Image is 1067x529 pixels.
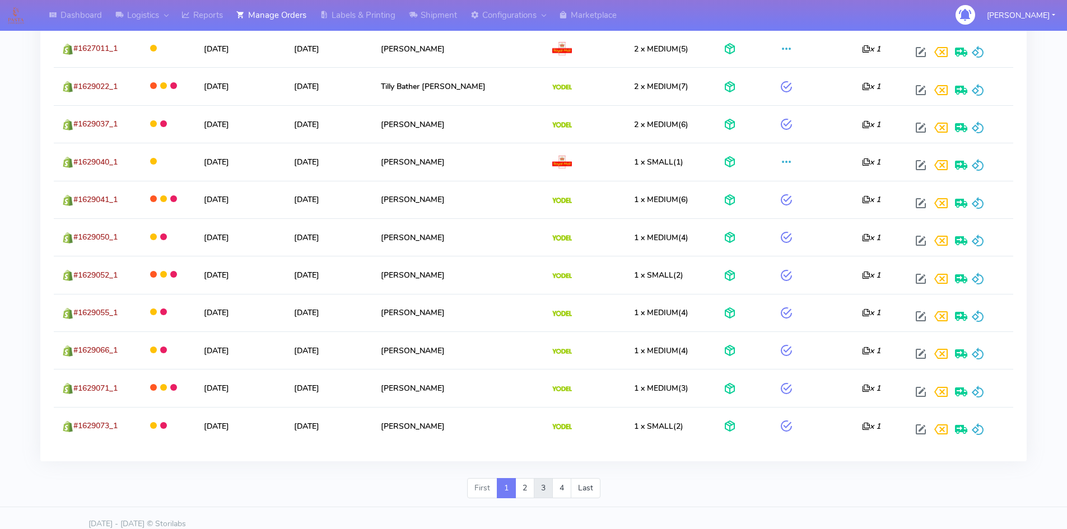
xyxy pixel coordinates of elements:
[862,421,880,432] i: x 1
[552,156,572,169] img: Royal Mail
[862,232,880,243] i: x 1
[634,232,678,243] span: 1 x MEDIUM
[62,157,73,168] img: shopify.png
[62,44,73,55] img: shopify.png
[862,157,880,167] i: x 1
[552,42,572,55] img: Royal Mail
[195,294,286,331] td: [DATE]
[286,67,372,105] td: [DATE]
[634,307,678,318] span: 1 x MEDIUM
[73,383,118,394] span: #1629071_1
[634,194,688,205] span: (6)
[634,345,678,356] span: 1 x MEDIUM
[634,44,688,54] span: (5)
[73,232,118,242] span: #1629050_1
[862,81,880,92] i: x 1
[73,194,118,205] span: #1629041_1
[195,331,286,369] td: [DATE]
[497,478,516,498] a: 1
[73,157,118,167] span: #1629040_1
[552,122,572,128] img: Yodel
[286,181,372,218] td: [DATE]
[634,421,683,432] span: (2)
[862,307,880,318] i: x 1
[195,30,286,67] td: [DATE]
[73,420,118,431] span: #1629073_1
[372,256,544,293] td: [PERSON_NAME]
[372,369,544,406] td: [PERSON_NAME]
[195,67,286,105] td: [DATE]
[372,143,544,180] td: [PERSON_NAME]
[372,407,544,444] td: [PERSON_NAME]
[195,181,286,218] td: [DATE]
[195,143,286,180] td: [DATE]
[862,44,880,54] i: x 1
[634,421,673,432] span: 1 x SMALL
[552,198,572,203] img: Yodel
[634,270,673,280] span: 1 x SMALL
[634,157,673,167] span: 1 x SMALL
[634,383,678,394] span: 1 x MEDIUM
[862,119,880,130] i: x 1
[372,67,544,105] td: Tilly Bather [PERSON_NAME]
[195,256,286,293] td: [DATE]
[62,383,73,394] img: shopify.png
[552,349,572,354] img: Yodel
[62,345,73,357] img: shopify.png
[62,421,73,432] img: shopify.png
[634,44,678,54] span: 2 x MEDIUM
[73,307,118,318] span: #1629055_1
[286,143,372,180] td: [DATE]
[62,119,73,130] img: shopify.png
[372,105,544,143] td: [PERSON_NAME]
[73,81,118,92] span: #1629022_1
[73,345,118,355] span: #1629066_1
[73,43,118,54] span: #1627011_1
[195,105,286,143] td: [DATE]
[62,308,73,319] img: shopify.png
[286,105,372,143] td: [DATE]
[286,331,372,369] td: [DATE]
[552,273,572,279] img: Yodel
[372,181,544,218] td: [PERSON_NAME]
[62,81,73,92] img: shopify.png
[552,311,572,316] img: Yodel
[372,30,544,67] td: [PERSON_NAME]
[634,383,688,394] span: (3)
[515,478,534,498] a: 2
[862,270,880,280] i: x 1
[552,235,572,241] img: Yodel
[62,270,73,281] img: shopify.png
[195,407,286,444] td: [DATE]
[979,4,1064,27] button: [PERSON_NAME]
[286,218,372,256] td: [DATE]
[73,119,118,129] span: #1629037_1
[62,195,73,206] img: shopify.png
[552,478,571,498] a: 4
[634,81,678,92] span: 2 x MEDIUM
[634,345,688,356] span: (4)
[634,307,688,318] span: (4)
[862,194,880,205] i: x 1
[862,383,880,394] i: x 1
[552,85,572,90] img: Yodel
[571,478,600,498] a: Last
[634,157,683,167] span: (1)
[286,30,372,67] td: [DATE]
[862,345,880,356] i: x 1
[634,119,678,130] span: 2 x MEDIUM
[552,424,572,429] img: Yodel
[634,270,683,280] span: (2)
[73,270,118,280] span: #1629052_1
[634,232,688,243] span: (4)
[195,218,286,256] td: [DATE]
[634,119,688,130] span: (6)
[552,386,572,392] img: Yodel
[286,294,372,331] td: [DATE]
[62,232,73,244] img: shopify.png
[634,81,688,92] span: (7)
[372,294,544,331] td: [PERSON_NAME]
[534,478,553,498] a: 3
[372,218,544,256] td: [PERSON_NAME]
[634,194,678,205] span: 1 x MEDIUM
